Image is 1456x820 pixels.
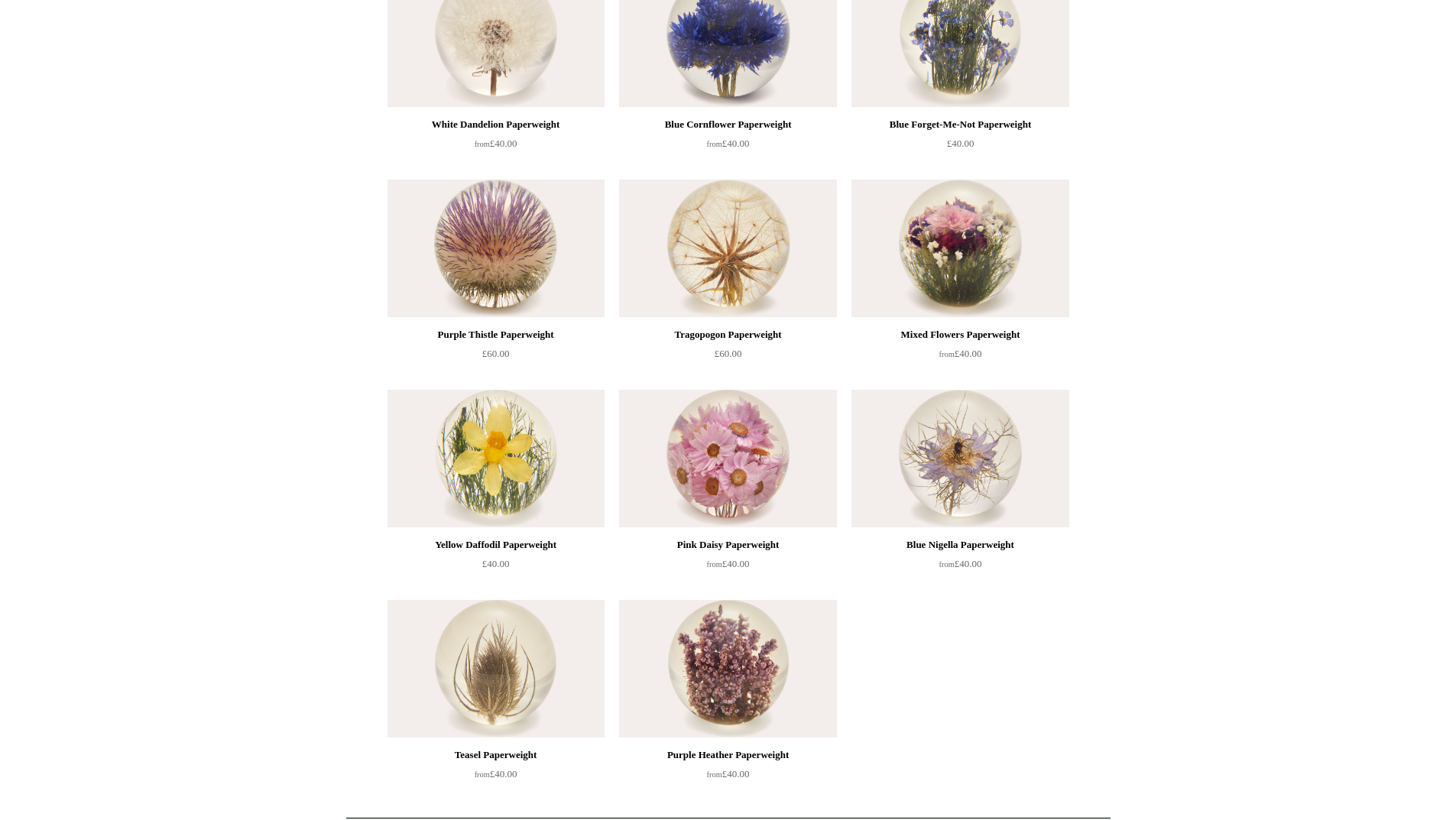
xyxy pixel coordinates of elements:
[939,350,955,358] span: from
[391,536,601,554] div: Yellow Daffodil Paperweight
[707,140,722,148] span: from
[388,180,605,317] a: Purple Thistle Paperweight Purple Thistle Paperweight
[947,138,974,149] span: £40.00
[388,115,605,178] a: White Dandelion Paperweight from£40.00
[619,180,836,317] a: Tragopogon Paperweight Tragopogon Paperweight
[619,115,836,178] a: Blue Cornflower Paperweight from£40.00
[707,560,722,569] span: from
[619,180,836,317] img: Tragopogon Paperweight
[475,770,490,779] span: from
[623,115,832,134] div: Blue Cornflower Paperweight
[482,558,510,569] span: £40.00
[619,390,836,527] img: Pink Daisy Paperweight
[475,140,490,148] span: from
[939,348,982,359] span: £40.00
[855,326,1065,344] div: Mixed Flowers Paperweight
[388,600,605,737] img: Teasel Paperweight
[851,390,1068,527] img: Blue Nigella Paperweight
[855,115,1065,134] div: Blue Forget-Me-Not Paperweight
[707,138,750,149] span: £40.00
[619,536,836,598] a: Pink Daisy Paperweight from£40.00
[851,180,1068,317] a: Mixed Flowers Paperweight Mixed Flowers Paperweight
[851,390,1068,527] a: Blue Nigella Paperweight Blue Nigella Paperweight
[475,138,517,149] span: £40.00
[388,390,605,527] a: Yellow Daffodil Paperweight Yellow Daffodil Paperweight
[939,558,982,569] span: £40.00
[388,536,605,598] a: Yellow Daffodil Paperweight £40.00
[851,115,1068,178] a: Blue Forget-Me-Not Paperweight £40.00
[619,600,836,737] img: Purple Heather Paperweight
[391,326,601,344] div: Purple Thistle Paperweight
[851,536,1068,598] a: Blue Nigella Paperweight from£40.00
[482,348,510,359] span: £60.00
[388,180,605,317] img: Purple Thistle Paperweight
[388,390,605,527] img: Yellow Daffodil Paperweight
[619,390,836,527] a: Pink Daisy Paperweight Pink Daisy Paperweight
[391,746,601,764] div: Teasel Paperweight
[388,326,605,388] a: Purple Thistle Paperweight £60.00
[623,326,832,344] div: Tragopogon Paperweight
[851,326,1068,388] a: Mixed Flowers Paperweight from£40.00
[619,600,836,737] a: Purple Heather Paperweight Purple Heather Paperweight
[619,326,836,388] a: Tragopogon Paperweight £60.00
[623,746,832,764] div: Purple Heather Paperweight
[707,768,750,779] span: £40.00
[619,746,836,809] a: Purple Heather Paperweight from£40.00
[707,770,722,779] span: from
[707,558,750,569] span: £40.00
[715,348,742,359] span: £60.00
[855,536,1065,554] div: Blue Nigella Paperweight
[388,600,605,737] a: Teasel Paperweight Teasel Paperweight
[851,180,1068,317] img: Mixed Flowers Paperweight
[623,536,832,554] div: Pink Daisy Paperweight
[391,115,601,134] div: White Dandelion Paperweight
[388,746,605,809] a: Teasel Paperweight from£40.00
[475,768,517,779] span: £40.00
[939,560,955,569] span: from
